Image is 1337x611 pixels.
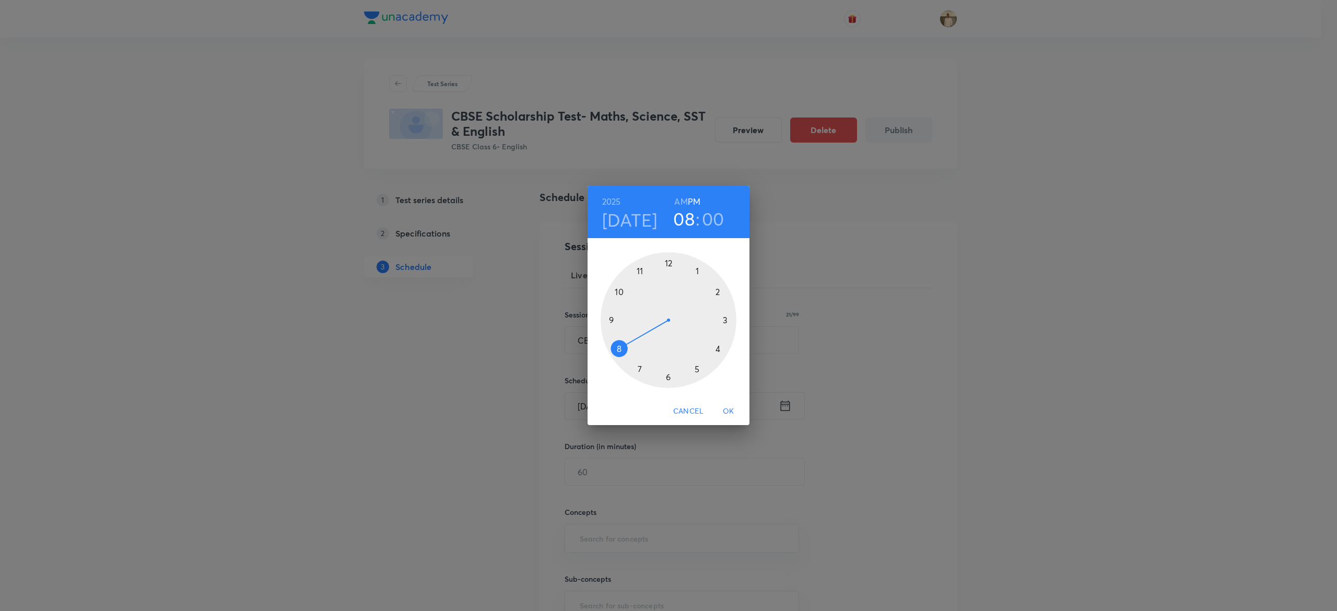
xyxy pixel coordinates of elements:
span: Cancel [673,405,703,418]
button: 08 [673,208,695,230]
button: Cancel [669,402,708,421]
button: 2025 [602,194,621,209]
button: [DATE] [602,209,658,231]
span: OK [716,405,741,418]
h3: : [696,208,700,230]
button: 00 [702,208,724,230]
button: PM [688,194,700,209]
button: OK [712,402,745,421]
button: AM [674,194,687,209]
